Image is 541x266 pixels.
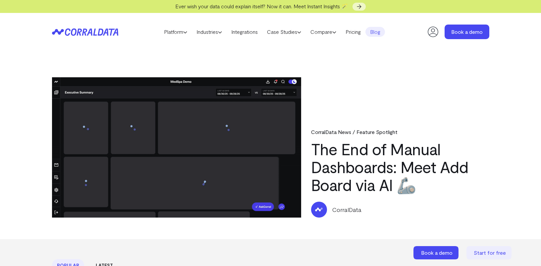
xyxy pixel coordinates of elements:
a: Platform [159,27,192,37]
a: Blog [365,27,385,37]
a: Integrations [227,27,262,37]
a: Book a demo [445,25,489,39]
a: Industries [192,27,227,37]
span: Start for free [474,249,506,256]
a: Pricing [341,27,365,37]
div: CorralData News / Feature Spotlight [311,129,489,135]
p: CorralData [332,205,361,214]
a: Case Studies [262,27,306,37]
a: Compare [306,27,341,37]
span: Ever wish your data could explain itself? Now it can. Meet Instant Insights 🪄 [175,3,348,9]
a: Book a demo [413,246,460,259]
a: The End of Manual Dashboards: Meet Add Board via AI 🦾 [311,139,468,194]
span: Book a demo [421,249,453,256]
a: Start for free [466,246,513,259]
